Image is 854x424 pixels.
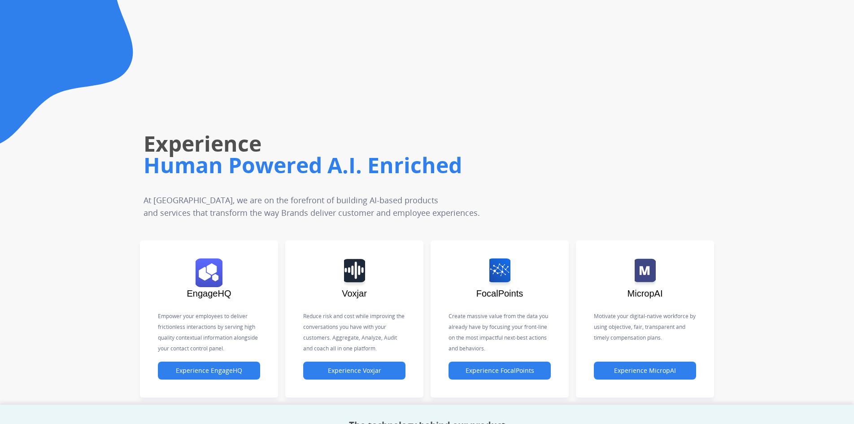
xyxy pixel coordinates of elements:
[635,258,656,287] img: logo
[594,367,696,375] a: Experience MicropAI
[594,311,696,343] p: Motivate your digital-native workforce by using objective, fair, transparent and timely compensat...
[449,311,551,354] p: Create massive value from the data you already have by focusing your front-line on the most impac...
[627,288,663,298] span: MicropAI
[489,258,510,287] img: logo
[144,129,603,158] h1: Experience
[303,367,405,375] a: Experience Voxjar
[158,311,260,354] p: Empower your employees to deliver frictionless interactions by serving high quality contextual in...
[303,362,405,380] button: Experience Voxjar
[158,367,260,375] a: Experience EngageHQ
[449,367,551,375] a: Experience FocalPoints
[144,194,545,219] p: At [GEOGRAPHIC_DATA], we are on the forefront of building AI-based products and services that tra...
[158,362,260,380] button: Experience EngageHQ
[342,288,367,298] span: Voxjar
[303,311,405,354] p: Reduce risk and cost while improving the conversations you have with your customers. Aggregate, A...
[344,258,365,287] img: logo
[187,288,231,298] span: EngageHQ
[196,258,222,287] img: logo
[144,151,603,179] h1: Human Powered A.I. Enriched
[449,362,551,380] button: Experience FocalPoints
[594,362,696,380] button: Experience MicropAI
[476,288,523,298] span: FocalPoints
